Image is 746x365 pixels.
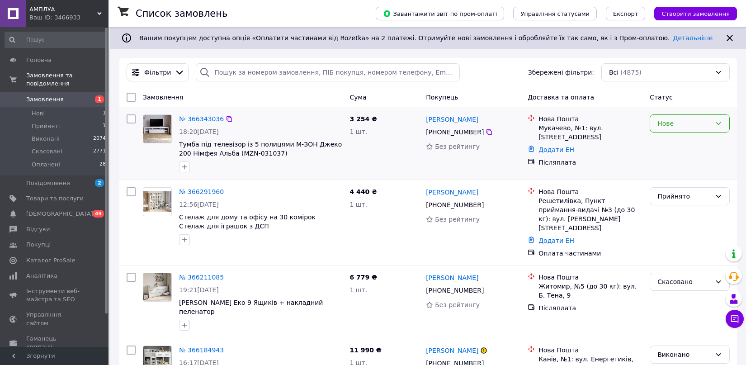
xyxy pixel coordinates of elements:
span: [DEMOGRAPHIC_DATA] [26,210,93,218]
img: Фото товару [143,273,171,301]
div: [PHONE_NUMBER] [424,126,486,138]
span: Каталог ProSale [26,256,75,265]
span: Збережені фільтри: [528,68,594,77]
div: Післяплата [538,303,642,313]
a: [PERSON_NAME] Еко 9 Ящиків + накладний пеленатор [179,299,323,315]
span: 11 990 ₴ [349,346,382,354]
img: Фото товару [143,191,171,213]
span: Всі [609,68,619,77]
span: 28 [99,161,106,169]
span: АМПЛУА [29,5,97,14]
div: Нове [657,119,711,128]
span: Замовлення [143,94,183,101]
span: 1 [103,122,106,130]
span: Експорт [613,10,638,17]
div: Оплата частинами [538,249,642,258]
div: Ваш ID: 3466933 [29,14,109,22]
span: 6 779 ₴ [349,274,377,281]
button: Чат з покупцем [726,310,744,328]
span: Управління статусами [520,10,590,17]
span: Створити замовлення [661,10,730,17]
span: 12:56[DATE] [179,201,219,208]
span: 1 [95,95,104,103]
span: Замовлення [26,95,64,104]
a: Детальніше [673,34,713,42]
a: № 366291960 [179,188,224,195]
span: 1 шт. [349,201,367,208]
div: Нова Пошта [538,273,642,282]
div: Нова Пошта [538,346,642,355]
a: № 366184943 [179,346,224,354]
span: 2074 [93,135,106,143]
span: Статус [650,94,673,101]
span: Інструменти веб-майстра та SEO [26,287,84,303]
div: Прийнято [657,191,711,201]
input: Пошук [5,32,107,48]
a: Стелаж для дому та офісу на 30 комірок Стелаж для іграшок з ДСП [179,213,316,230]
span: Управління сайтом [26,311,84,327]
div: Нова Пошта [538,187,642,196]
a: Фото товару [143,114,172,143]
span: Завантажити звіт по пром-оплаті [383,9,497,18]
button: Створити замовлення [654,7,737,20]
div: Скасовано [657,277,711,287]
span: 18:20[DATE] [179,128,219,135]
span: Аналітика [26,272,57,280]
span: Фільтри [144,68,171,77]
span: 49 [93,210,104,218]
span: (4875) [620,69,642,76]
a: Фото товару [143,187,172,216]
div: [PHONE_NUMBER] [424,284,486,297]
span: Без рейтингу [435,301,480,308]
div: Житомир, №5 (до 30 кг): вул. Б. Тена, 9 [538,282,642,300]
input: Пошук за номером замовлення, ПІБ покупця, номером телефону, Email, номером накладної [196,63,460,81]
span: Скасовані [32,147,62,156]
img: Фото товару [143,115,171,143]
span: 2 [95,179,104,187]
a: Створити замовлення [645,9,737,17]
span: 4 440 ₴ [349,188,377,195]
button: Управління статусами [513,7,597,20]
span: 3 254 ₴ [349,115,377,123]
a: Додати ЕН [538,146,574,153]
span: Оплачені [32,161,60,169]
span: Без рейтингу [435,143,480,150]
span: Повідомлення [26,179,70,187]
span: Головна [26,56,52,64]
a: Додати ЕН [538,237,574,244]
span: Вашим покупцям доступна опція «Оплатити частинами від Rozetka» на 2 платежі. Отримуйте нові замов... [139,34,713,42]
span: 2771 [93,147,106,156]
span: Покупець [426,94,458,101]
a: № 366211085 [179,274,224,281]
div: Решетилівка, Пункт приймання-видачі №3 (до 30 кг): вул. [PERSON_NAME][STREET_ADDRESS] [538,196,642,232]
h1: Список замовлень [136,8,227,19]
div: Нова Пошта [538,114,642,123]
span: Виконані [32,135,60,143]
span: Без рейтингу [435,216,480,223]
span: 19:21[DATE] [179,286,219,294]
div: Мукачево, №1: вул. [STREET_ADDRESS] [538,123,642,142]
span: Товари та послуги [26,194,84,203]
div: [PHONE_NUMBER] [424,199,486,211]
a: [PERSON_NAME] [426,188,478,197]
span: 1 шт. [349,128,367,135]
span: Доставка та оплата [528,94,594,101]
span: Прийняті [32,122,60,130]
button: Завантажити звіт по пром-оплаті [376,7,504,20]
a: [PERSON_NAME] [426,115,478,124]
a: Тумба під телевізор із 5 полицями М-ЗОН Джеко 200 Німфея Альба (MZN-031037) [179,141,342,157]
a: № 366343036 [179,115,224,123]
span: 1 шт. [349,286,367,294]
span: Нові [32,109,45,118]
div: Післяплата [538,158,642,167]
a: Фото товару [143,273,172,302]
a: [PERSON_NAME] [426,346,478,355]
div: Виконано [657,350,711,360]
span: Відгуки [26,225,50,233]
span: Cума [349,94,366,101]
a: [PERSON_NAME] [426,273,478,282]
span: Замовлення та повідомлення [26,71,109,88]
